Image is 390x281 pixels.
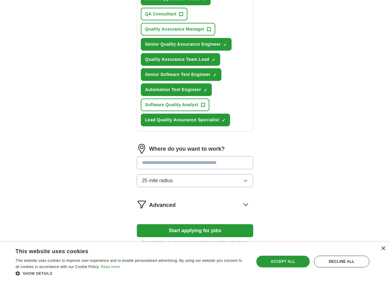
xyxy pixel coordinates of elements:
[145,41,221,48] span: Senior Quality Assurance Engineer
[137,144,147,154] img: location.png
[145,86,201,93] span: Automation Test Engineer
[203,88,207,93] span: ✓
[137,199,147,209] img: filter
[23,271,52,276] span: Show details
[381,246,385,251] div: Close
[15,258,242,269] span: This website uses cookies to improve user experience and to enable personalised advertising. By u...
[141,68,221,81] button: Senior Software Test Engineer✓
[141,114,230,126] button: Lead Quality Assurance Specialist✓
[212,57,216,62] span: ✓
[141,83,212,96] button: Automation Test Engineer✓
[149,201,176,209] span: Advanced
[222,118,225,123] span: ✓
[141,38,232,51] button: Senior Quality Assurance Engineer✓
[314,256,369,267] div: Decline all
[101,265,120,269] a: Read more, opens a new window
[141,8,187,20] button: QA Consultant
[145,117,219,123] span: Lead Quality Assurance Specialist
[137,174,254,187] button: 25 mile radius
[137,224,254,237] button: Start applying for jobs
[213,73,217,78] span: ✓
[223,42,227,47] span: ✓
[256,256,310,267] div: Accept all
[15,246,231,255] div: This website uses cookies
[145,71,211,78] span: Senior Software Test Engineer
[15,270,247,276] div: Show details
[141,99,209,111] button: Software Quality Analyst
[137,240,254,245] p: By registering, you consent to us applying to suitable jobs for you
[145,26,205,32] span: Quality Assurance Manager
[142,177,173,184] span: 25 mile radius
[145,102,199,108] span: Software Quality Analyst
[141,53,220,66] button: Quality Assurance Team Lead✓
[145,56,209,63] span: Quality Assurance Team Lead
[145,11,177,17] span: QA Consultant
[149,145,225,153] label: Where do you want to work?
[141,23,216,36] button: Quality Assurance Manager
